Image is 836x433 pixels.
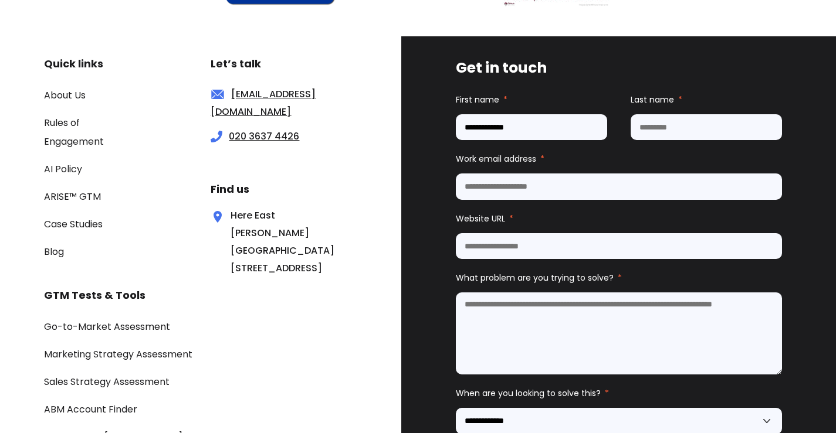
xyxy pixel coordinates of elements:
[456,94,499,105] span: First name
[456,272,614,284] span: What problem are you trying to solve?
[44,347,192,361] a: Marketing Strategy Assessment
[44,86,140,261] div: Navigation Menu
[44,88,86,102] a: About Us
[456,153,536,165] span: Work email address
[211,180,346,198] h3: Find us
[44,162,82,176] a: AI Policy
[456,213,505,224] span: Website URL
[44,403,137,416] a: ABM Account Finder
[44,245,64,258] a: Blog
[44,190,101,203] a: ARISE™ GTM
[211,207,306,277] div: Here East [PERSON_NAME] [GEOGRAPHIC_DATA][STREET_ADDRESS]
[229,129,299,143] a: 020 3637 4426
[456,57,782,79] h3: Get in touch
[44,217,103,231] a: Case Studies
[631,94,674,105] span: Last name
[44,375,170,388] a: Sales Strategy Assessment
[44,320,170,333] a: Go-to-Market Assessment
[211,55,346,73] h3: Let’s talk
[44,287,346,304] h3: GTM Tests & Tools
[456,387,601,399] span: When are you looking to solve this?
[44,116,104,148] a: Rules of Engagement
[44,55,140,73] h3: Quick links
[211,87,316,118] a: [EMAIL_ADDRESS][DOMAIN_NAME]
